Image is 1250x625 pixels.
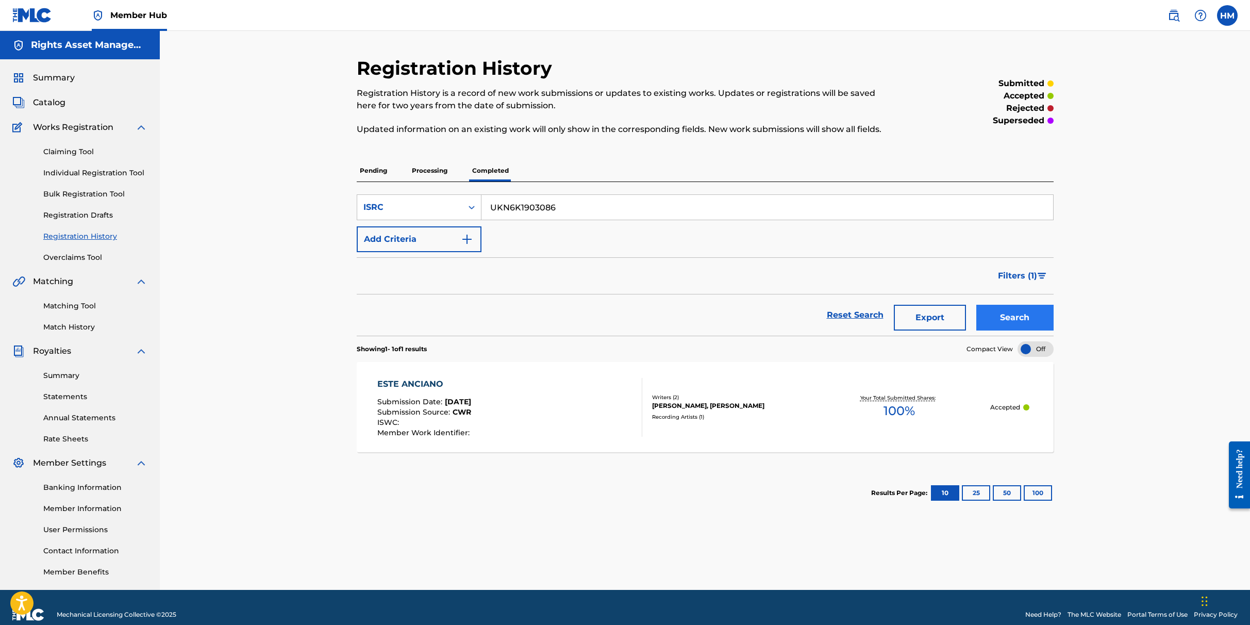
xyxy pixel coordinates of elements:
[1194,610,1238,619] a: Privacy Policy
[12,39,25,52] img: Accounts
[43,252,147,263] a: Overclaims Tool
[860,394,938,402] p: Your Total Submitted Shares:
[377,378,472,390] div: ESTE ANCIANO
[33,72,75,84] span: Summary
[377,418,402,427] span: ISWC :
[43,189,147,200] a: Bulk Registration Tool
[43,413,147,423] a: Annual Statements
[1038,273,1046,279] img: filter
[33,121,113,134] span: Works Registration
[357,160,390,182] p: Pending
[1163,5,1184,26] a: Public Search
[31,39,147,51] h5: Rights Asset Management Holdings LLC
[43,524,147,535] a: User Permissions
[469,160,512,182] p: Completed
[43,482,147,493] a: Banking Information
[43,146,147,157] a: Claiming Tool
[12,121,26,134] img: Works Registration
[12,275,25,288] img: Matching
[1190,5,1211,26] div: Help
[135,457,147,469] img: expand
[363,201,456,213] div: ISRC
[652,393,808,401] div: Writers ( 2 )
[12,608,44,621] img: logo
[57,610,176,619] span: Mechanical Licensing Collective © 2025
[1024,485,1052,501] button: 100
[1127,610,1188,619] a: Portal Terms of Use
[993,485,1021,501] button: 50
[976,305,1054,331] button: Search
[377,428,472,437] span: Member Work Identifier :
[1217,5,1238,26] div: User Menu
[998,77,1044,90] p: submitted
[43,434,147,445] a: Rate Sheets
[12,8,52,23] img: MLC Logo
[135,345,147,357] img: expand
[357,123,893,136] p: Updated information on an existing work will only show in the corresponding fields. New work subm...
[43,322,147,333] a: Match History
[92,9,104,22] img: Top Rightsholder
[461,233,473,245] img: 9d2ae6d4665cec9f34b9.svg
[1194,9,1207,22] img: help
[135,275,147,288] img: expand
[12,96,25,109] img: Catalog
[43,168,147,178] a: Individual Registration Tool
[43,391,147,402] a: Statements
[43,567,147,578] a: Member Benefits
[1025,610,1061,619] a: Need Help?
[445,397,471,406] span: [DATE]
[992,263,1054,289] button: Filters (1)
[357,87,893,112] p: Registration History is a record of new work submissions or updates to existing works. Updates or...
[357,344,427,354] p: Showing 1 - 1 of 1 results
[1221,433,1250,516] iframe: Resource Center
[12,96,65,109] a: CatalogCatalog
[43,301,147,311] a: Matching Tool
[652,401,808,410] div: [PERSON_NAME], [PERSON_NAME]
[1168,9,1180,22] img: search
[822,304,889,326] a: Reset Search
[357,194,1054,336] form: Search Form
[962,485,990,501] button: 25
[43,370,147,381] a: Summary
[871,488,930,498] p: Results Per Page:
[990,403,1020,412] p: Accepted
[33,275,73,288] span: Matching
[652,413,808,421] div: Recording Artists ( 1 )
[33,345,71,357] span: Royalties
[12,345,25,357] img: Royalties
[43,546,147,556] a: Contact Information
[357,57,557,80] h2: Registration History
[33,457,106,469] span: Member Settings
[12,72,75,84] a: SummarySummary
[135,121,147,134] img: expand
[1198,575,1250,625] iframe: Chat Widget
[993,114,1044,127] p: superseded
[1068,610,1121,619] a: The MLC Website
[1202,586,1208,617] div: Drag
[966,344,1013,354] span: Compact View
[43,503,147,514] a: Member Information
[357,226,481,252] button: Add Criteria
[12,72,25,84] img: Summary
[894,305,966,331] button: Export
[377,407,453,417] span: Submission Source :
[1004,90,1044,102] p: accepted
[453,407,471,417] span: CWR
[43,231,147,242] a: Registration History
[12,457,25,469] img: Member Settings
[998,270,1037,282] span: Filters ( 1 )
[33,96,65,109] span: Catalog
[931,485,959,501] button: 10
[409,160,451,182] p: Processing
[110,9,167,21] span: Member Hub
[377,397,445,406] span: Submission Date :
[884,402,915,420] span: 100 %
[43,210,147,221] a: Registration Drafts
[357,362,1054,452] a: ESTE ANCIANOSubmission Date:[DATE]Submission Source:CWRISWC:Member Work Identifier:Writers (2)[PE...
[1006,102,1044,114] p: rejected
